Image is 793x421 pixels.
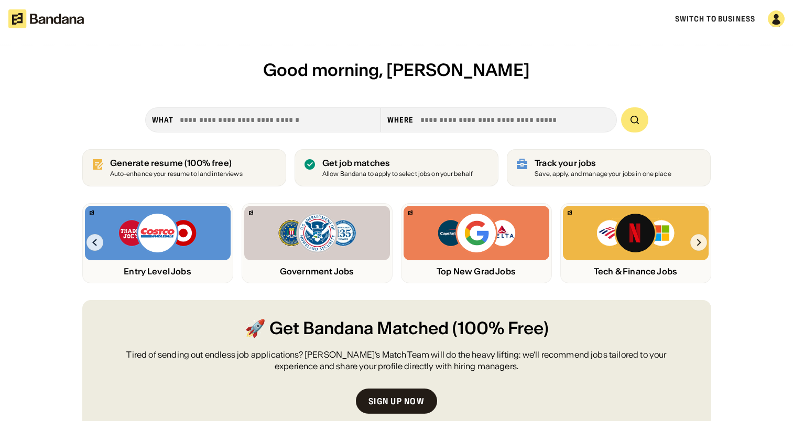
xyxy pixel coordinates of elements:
[244,267,390,276] div: Government Jobs
[560,203,711,283] a: Bandana logoBank of America, Netflix, Microsoft logosTech & Finance Jobs
[568,210,572,215] img: Bandana logo
[82,149,286,186] a: Generate resume (100% free)Auto-enhance your resume to land interviews
[90,210,94,215] img: Bandana logo
[118,212,198,254] img: Trader Joe’s, Costco, Target logos
[437,212,516,254] img: Capital One, Google, Delta logos
[152,115,173,125] div: what
[387,115,414,125] div: Where
[563,267,709,276] div: Tech & Finance Jobs
[249,210,253,215] img: Bandana logo
[535,171,671,178] div: Save, apply, and manage your jobs in one place
[322,171,473,178] div: Allow Bandana to apply to select jobs on your behalf
[184,158,232,168] span: (100% free)
[596,212,675,254] img: Bank of America, Netflix, Microsoft logos
[85,267,231,276] div: Entry Level Jobs
[404,267,549,276] div: Top New Grad Jobs
[535,158,671,168] div: Track your jobs
[401,203,552,283] a: Bandana logoCapital One, Google, Delta logosTop New Grad Jobs
[110,158,243,168] div: Generate resume
[452,317,549,340] span: (100% Free)
[107,349,686,372] div: Tired of sending out endless job applications? [PERSON_NAME]’s Match Team will do the heavy lifti...
[245,317,449,340] span: 🚀 Get Bandana Matched
[242,203,393,283] a: Bandana logoFBI, DHS, MWRD logosGovernment Jobs
[86,234,103,251] img: Left Arrow
[408,210,412,215] img: Bandana logo
[507,149,711,186] a: Track your jobs Save, apply, and manage your jobs in one place
[368,397,425,405] div: Sign up now
[277,212,357,254] img: FBI, DHS, MWRD logos
[356,389,437,414] a: Sign up now
[82,203,233,283] a: Bandana logoTrader Joe’s, Costco, Target logosEntry Level Jobs
[322,158,473,168] div: Get job matches
[295,149,498,186] a: Get job matches Allow Bandana to apply to select jobs on your behalf
[8,9,84,28] img: Bandana logotype
[690,234,707,251] img: Right Arrow
[110,171,243,178] div: Auto-enhance your resume to land interviews
[675,14,755,24] a: Switch to Business
[263,59,530,81] span: Good morning, [PERSON_NAME]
